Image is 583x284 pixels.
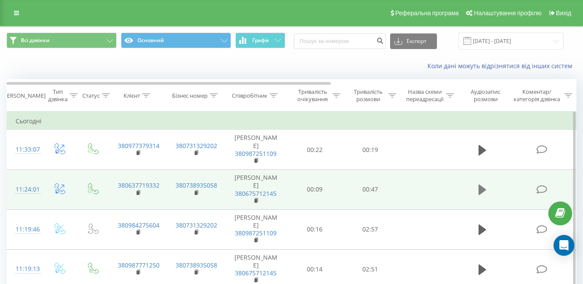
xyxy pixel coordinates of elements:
[172,92,208,99] div: Бізнес номер
[252,37,269,43] span: Графік
[464,88,507,103] div: Аудіозапис розмови
[427,62,576,70] a: Коли дані можуть відрізнятися вiд інших систем
[16,141,34,158] div: 11:33:07
[118,142,160,150] a: 380977379314
[225,209,287,249] td: [PERSON_NAME]
[118,261,160,269] a: 380987771250
[124,92,140,99] div: Клієнт
[287,209,342,249] td: 00:16
[118,221,160,229] a: 380984275604
[554,235,574,256] div: Open Intercom Messenger
[232,92,267,99] div: Співробітник
[225,170,287,210] td: [PERSON_NAME]
[16,181,34,198] div: 11:24:01
[21,37,49,44] span: Всі дзвінки
[7,112,576,130] td: Сьогодні
[235,33,285,48] button: Графік
[118,181,160,189] a: 380637719332
[350,88,386,103] div: Тривалість розмови
[294,33,386,49] input: Пошук за номером
[16,221,34,238] div: 11:19:46
[176,261,217,269] a: 380738935058
[121,33,231,48] button: Основний
[406,88,444,103] div: Назва схеми переадресації
[176,221,217,229] a: 380731329202
[342,170,398,210] td: 00:47
[556,10,571,17] span: Вихід
[2,92,46,99] div: [PERSON_NAME]
[390,33,437,49] button: Експорт
[176,142,217,150] a: 380731329202
[48,88,68,103] div: Тип дзвінка
[7,33,117,48] button: Всі дзвінки
[395,10,459,17] span: Реферальна програма
[235,189,277,198] a: 380675712145
[474,10,541,17] span: Налаштування профілю
[235,269,277,277] a: 380675712145
[342,209,398,249] td: 02:57
[176,181,217,189] a: 380738935058
[225,130,287,170] td: [PERSON_NAME]
[82,92,100,99] div: Статус
[235,149,277,158] a: 380987251109
[287,130,342,170] td: 00:22
[235,229,277,237] a: 380987251109
[511,88,562,103] div: Коментар/категорія дзвінка
[342,130,398,170] td: 00:19
[295,88,330,103] div: Тривалість очікування
[16,261,34,277] div: 11:19:13
[287,170,342,210] td: 00:09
